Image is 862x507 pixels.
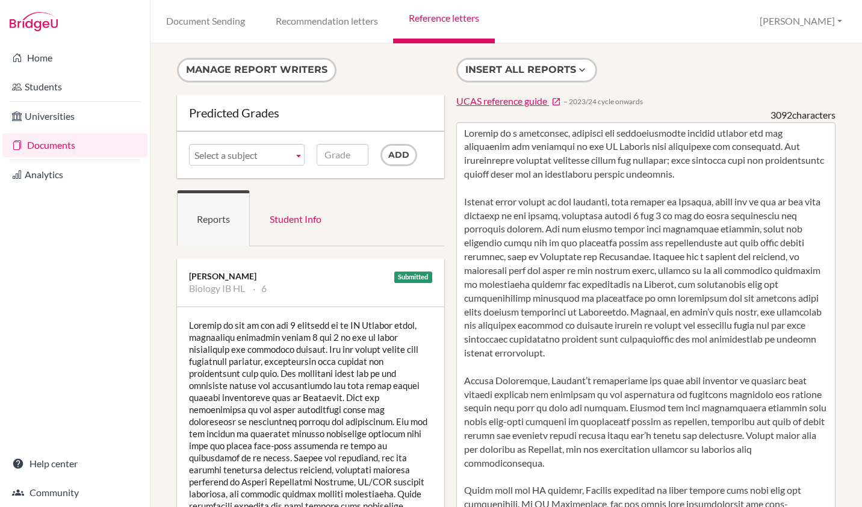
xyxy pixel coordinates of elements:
a: Student Info [250,190,341,246]
span: Select a subject [194,145,288,166]
li: Biology IB HL [189,282,245,294]
a: Reports [177,190,250,246]
div: characters [771,108,836,122]
a: Analytics [2,163,147,187]
input: Add [380,144,417,166]
span: − 2023/24 cycle onwards [563,96,643,107]
a: UCAS reference guide [456,95,561,108]
a: Community [2,481,147,505]
a: Students [2,75,147,99]
div: Predicted Grades [189,107,432,119]
img: Bridge-U [10,12,58,31]
div: [PERSON_NAME] [189,270,432,282]
button: Insert all reports [456,58,597,82]
button: Manage report writers [177,58,336,82]
button: [PERSON_NAME] [754,10,848,33]
a: Help center [2,452,147,476]
a: Home [2,46,147,70]
a: Universities [2,104,147,128]
input: Grade [317,144,368,166]
span: UCAS reference guide [456,95,547,107]
a: Documents [2,133,147,157]
li: 6 [253,282,267,294]
div: Submitted [394,272,433,283]
span: 3092 [771,109,792,120]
